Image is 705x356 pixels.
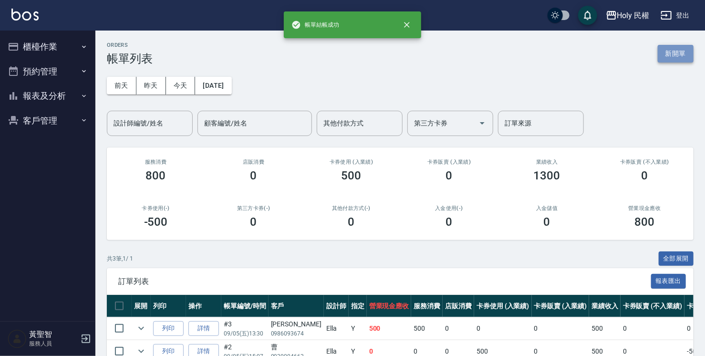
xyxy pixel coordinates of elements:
[509,205,584,211] h2: 入金儲值
[642,169,648,182] h3: 0
[107,52,153,65] h3: 帳單列表
[443,317,474,340] td: 0
[617,10,650,21] div: Holy 民權
[544,215,550,229] h3: 0
[474,295,532,317] th: 卡券使用 (入業績)
[651,276,686,285] a: 報表匯出
[271,329,321,338] p: 0986093674
[4,59,92,84] button: 預約管理
[446,215,453,229] h3: 0
[532,295,590,317] th: 卡券販賣 (入業績)
[324,317,349,340] td: Ella
[271,319,321,329] div: [PERSON_NAME]
[443,295,474,317] th: 店販消費
[11,9,39,21] img: Logo
[4,84,92,108] button: 報表及分析
[132,295,151,317] th: 展開
[658,45,694,63] button: 新開單
[250,169,257,182] h3: 0
[659,251,694,266] button: 全部展開
[367,317,412,340] td: 500
[349,317,367,340] td: Y
[146,169,166,182] h3: 800
[658,49,694,58] a: 新開單
[221,295,269,317] th: 帳單編號/時間
[412,205,487,211] h2: 入金使用(-)
[602,6,653,25] button: Holy 民權
[8,329,27,348] img: Person
[342,169,362,182] h3: 500
[216,205,291,211] h2: 第三方卡券(-)
[144,215,168,229] h3: -500
[474,317,532,340] td: 0
[396,14,417,35] button: close
[269,295,324,317] th: 客戶
[107,42,153,48] h2: ORDERS
[216,159,291,165] h2: 店販消費
[118,205,193,211] h2: 卡券使用(-)
[349,295,367,317] th: 指定
[589,317,621,340] td: 500
[186,295,221,317] th: 操作
[324,295,349,317] th: 設計師
[589,295,621,317] th: 業績收入
[188,321,219,336] a: 詳情
[367,295,412,317] th: 營業現金應收
[411,317,443,340] td: 500
[166,77,196,94] button: 今天
[136,77,166,94] button: 昨天
[412,159,487,165] h2: 卡券販賣 (入業績)
[153,321,184,336] button: 列印
[411,295,443,317] th: 服務消費
[250,215,257,229] h3: 0
[291,20,339,30] span: 帳單結帳成功
[607,159,682,165] h2: 卡券販賣 (不入業績)
[348,215,355,229] h3: 0
[621,295,684,317] th: 卡券販賣 (不入業績)
[651,274,686,289] button: 報表匯出
[151,295,186,317] th: 列印
[118,159,193,165] h3: 服務消費
[29,339,78,348] p: 服務人員
[475,115,490,131] button: Open
[534,169,560,182] h3: 1300
[532,317,590,340] td: 0
[4,34,92,59] button: 櫃檯作業
[509,159,584,165] h2: 業績收入
[314,205,389,211] h2: 其他付款方式(-)
[621,317,684,340] td: 0
[107,77,136,94] button: 前天
[195,77,231,94] button: [DATE]
[314,159,389,165] h2: 卡券使用 (入業績)
[224,329,266,338] p: 09/05 (五) 13:30
[607,205,682,211] h2: 營業現金應收
[221,317,269,340] td: #3
[118,277,651,286] span: 訂單列表
[29,330,78,339] h5: 黃聖智
[271,342,321,352] div: 曹
[578,6,597,25] button: save
[635,215,655,229] h3: 800
[134,321,148,335] button: expand row
[107,254,133,263] p: 共 3 筆, 1 / 1
[657,7,694,24] button: 登出
[446,169,453,182] h3: 0
[4,108,92,133] button: 客戶管理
